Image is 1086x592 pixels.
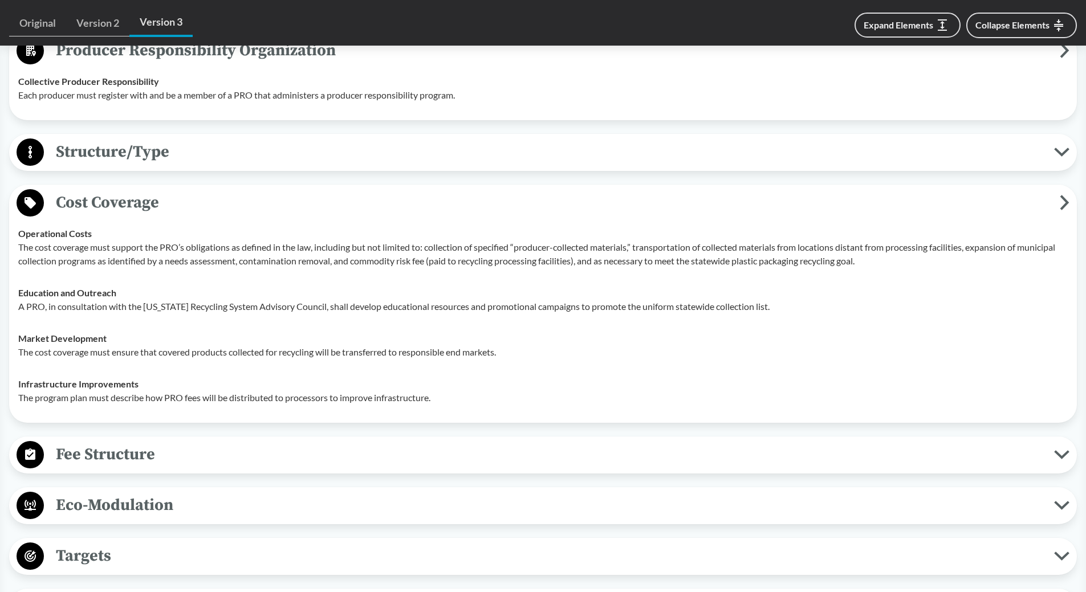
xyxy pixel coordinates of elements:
[18,378,139,389] strong: Infrastructure Improvements
[13,542,1073,571] button: Targets
[18,228,92,239] strong: Operational Costs
[13,189,1073,218] button: Cost Coverage
[44,543,1054,569] span: Targets
[18,300,1068,313] p: A PRO, in consultation with the [US_STATE] Recycling System Advisory Council, shall develop educa...
[18,287,116,298] strong: Education and Outreach
[13,440,1073,469] button: Fee Structure
[18,240,1068,268] p: The cost coverage must support the PRO’s obligations as defined in the law, including but not lim...
[44,139,1054,165] span: Structure/Type
[66,10,129,36] a: Version 2
[13,491,1073,520] button: Eco-Modulation
[44,190,1060,215] span: Cost Coverage
[129,9,193,37] a: Version 3
[18,333,107,344] strong: Market Development
[9,10,66,36] a: Original
[18,345,1068,359] p: The cost coverage must ensure that covered products collected for recycling will be transferred t...
[13,36,1073,66] button: Producer Responsibility Organization
[44,492,1054,518] span: Eco-Modulation
[966,13,1077,38] button: Collapse Elements
[18,391,1068,405] p: The program plan must describe how PRO fees will be distributed to processors to improve infrastr...
[44,38,1060,63] span: Producer Responsibility Organization
[44,442,1054,467] span: Fee Structure
[855,13,961,38] button: Expand Elements
[13,138,1073,167] button: Structure/Type
[18,88,1068,102] p: Each producer must register with and be a member of a PRO that administers a producer responsibil...
[18,76,159,87] strong: Collective Producer Responsibility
